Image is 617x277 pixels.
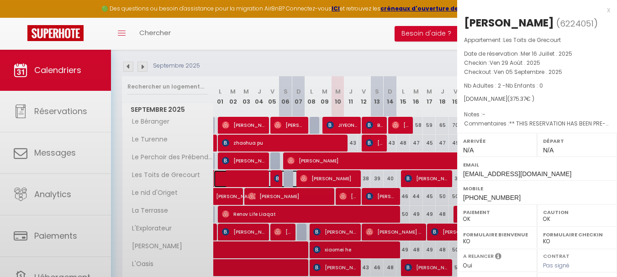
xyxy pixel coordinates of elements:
span: ( ) [556,17,598,30]
span: N/A [463,146,474,154]
label: Formulaire Bienvenue [463,230,531,239]
label: Email [463,160,611,169]
label: Départ [543,136,611,146]
label: Arrivée [463,136,531,146]
span: N/A [543,146,554,154]
span: Pas signé [543,261,570,269]
label: Paiement [463,208,531,217]
p: Notes : [464,110,610,119]
p: Date de réservation : [464,49,610,58]
span: Nb Adultes : 2 - [464,82,543,89]
i: Sélectionner OUI si vous souhaiter envoyer les séquences de messages post-checkout [495,252,501,262]
span: Les Toits de Grecourt [503,36,561,44]
label: A relancer [463,252,494,260]
div: [DOMAIN_NAME] [464,95,610,104]
label: Mobile [463,184,611,193]
label: Caution [543,208,611,217]
label: Contrat [543,252,570,258]
span: Ven 29 Août . 2025 [490,59,540,67]
label: Formulaire Checkin [543,230,611,239]
div: [PERSON_NAME] [464,16,554,30]
span: 6224051 [560,18,594,29]
span: 375.37 [510,95,526,103]
p: Checkout : [464,68,610,77]
span: Ven 05 Septembre . 2025 [494,68,562,76]
span: Mer 16 Juillet . 2025 [521,50,572,57]
span: [EMAIL_ADDRESS][DOMAIN_NAME] [463,170,571,178]
p: Appartement : [464,36,610,45]
div: x [457,5,610,16]
p: Checkin : [464,58,610,68]
span: Nb Enfants : 0 [506,82,543,89]
span: [PHONE_NUMBER] [463,194,521,201]
button: Ouvrir le widget de chat LiveChat [7,4,35,31]
span: ( € ) [507,95,534,103]
p: Commentaires : [464,119,610,128]
span: - [482,110,485,118]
